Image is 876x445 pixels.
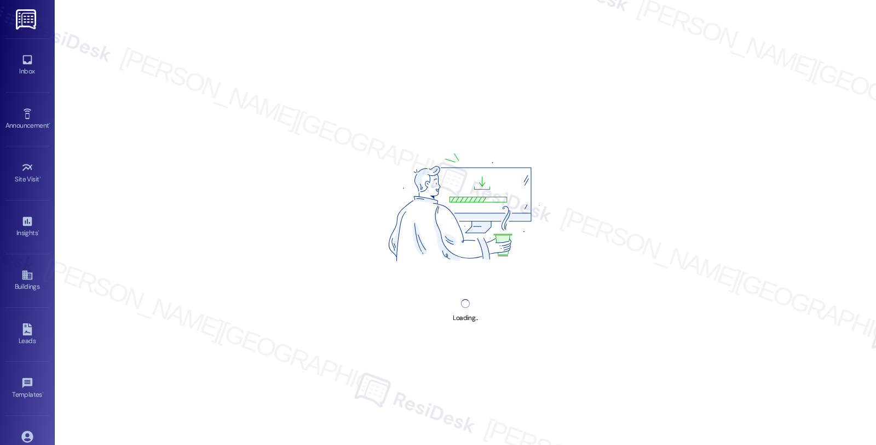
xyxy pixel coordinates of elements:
[5,212,49,242] a: Insights •
[5,50,49,80] a: Inbox
[16,9,38,30] img: ResiDesk Logo
[5,374,49,403] a: Templates •
[38,227,39,235] span: •
[5,266,49,295] a: Buildings
[5,320,49,350] a: Leads
[39,174,41,181] span: •
[453,312,477,324] div: Loading...
[5,158,49,188] a: Site Visit •
[49,120,50,128] span: •
[42,389,44,397] span: •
